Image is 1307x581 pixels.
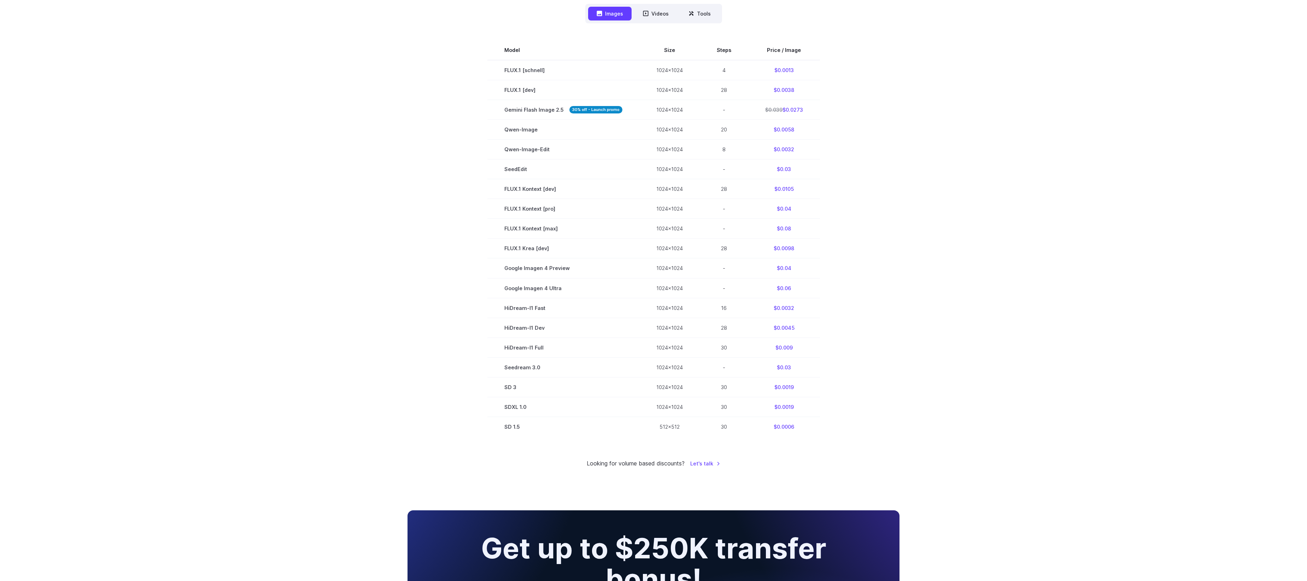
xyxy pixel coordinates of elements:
td: $0.08 [748,219,820,239]
td: FLUX.1 Kontext [dev] [487,179,639,199]
td: Google Imagen 4 Ultra [487,278,639,298]
td: 1024x1024 [639,377,700,397]
td: 30 [700,397,748,417]
td: 30 [700,338,748,357]
td: $0.03 [748,159,820,179]
td: SD 1.5 [487,417,639,436]
td: 1024x1024 [639,199,700,219]
td: SD 3 [487,377,639,397]
td: 1024x1024 [639,338,700,357]
td: 1024x1024 [639,80,700,100]
td: $0.009 [748,338,820,357]
s: $0.039 [765,107,783,113]
td: $0.04 [748,199,820,219]
td: $0.06 [748,278,820,298]
td: 4 [700,60,748,80]
td: $0.03 [748,357,820,377]
td: HiDream-I1 Dev [487,318,639,338]
td: 28 [700,239,748,258]
td: 1024x1024 [639,258,700,278]
td: $0.0038 [748,80,820,100]
td: 1024x1024 [639,140,700,159]
span: Gemini Flash Image 2.5 [504,106,622,114]
td: 1024x1024 [639,298,700,318]
td: $0.0013 [748,60,820,80]
td: 1024x1024 [639,120,700,140]
td: 20 [700,120,748,140]
td: - [700,258,748,278]
td: - [700,278,748,298]
td: - [700,357,748,377]
td: - [700,159,748,179]
td: Seedream 3.0 [487,357,639,377]
td: 512x512 [639,417,700,436]
td: Qwen-Image-Edit [487,140,639,159]
td: 1024x1024 [639,318,700,338]
td: $0.0058 [748,120,820,140]
td: 1024x1024 [639,219,700,239]
td: 28 [700,179,748,199]
td: Google Imagen 4 Preview [487,258,639,278]
td: 1024x1024 [639,357,700,377]
td: - [700,219,748,239]
td: - [700,199,748,219]
td: $0.0032 [748,298,820,318]
td: $0.0006 [748,417,820,436]
a: Let's talk [690,459,720,468]
td: 1024x1024 [639,278,700,298]
td: 30 [700,417,748,436]
td: 28 [700,80,748,100]
td: $0.0019 [748,397,820,417]
td: 28 [700,318,748,338]
button: Tools [680,7,719,20]
td: 1024x1024 [639,239,700,258]
button: Images [588,7,632,20]
th: Size [639,40,700,60]
th: Price / Image [748,40,820,60]
td: 8 [700,140,748,159]
td: $0.0273 [748,100,820,120]
td: SDXL 1.0 [487,397,639,417]
td: $0.0098 [748,239,820,258]
td: $0.0045 [748,318,820,338]
small: Looking for volume based discounts? [587,459,685,468]
td: $0.0019 [748,377,820,397]
td: FLUX.1 Kontext [pro] [487,199,639,219]
td: 1024x1024 [639,179,700,199]
td: FLUX.1 Krea [dev] [487,239,639,258]
td: 1024x1024 [639,159,700,179]
td: $0.0032 [748,140,820,159]
td: HiDream-I1 Full [487,338,639,357]
strong: 30% off - Launch promo [569,106,622,113]
td: 1024x1024 [639,100,700,120]
td: FLUX.1 [schnell] [487,60,639,80]
td: - [700,100,748,120]
td: FLUX.1 [dev] [487,80,639,100]
td: $0.04 [748,258,820,278]
th: Model [487,40,639,60]
th: Steps [700,40,748,60]
td: 16 [700,298,748,318]
td: 1024x1024 [639,397,700,417]
td: HiDream-I1 Fast [487,298,639,318]
td: Qwen-Image [487,120,639,140]
td: SeedEdit [487,159,639,179]
td: 1024x1024 [639,60,700,80]
td: $0.0105 [748,179,820,199]
td: 30 [700,377,748,397]
button: Videos [634,7,677,20]
td: FLUX.1 Kontext [max] [487,219,639,239]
